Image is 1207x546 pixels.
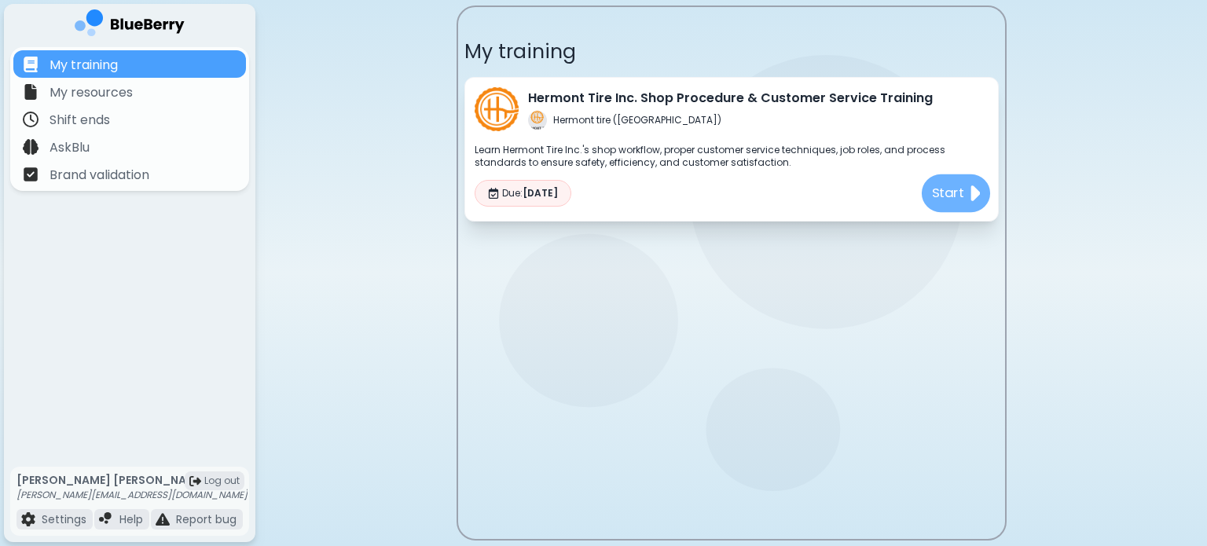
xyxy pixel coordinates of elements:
[917,175,989,211] a: Startfile icon
[50,83,133,102] p: My resources
[528,111,547,130] img: Hermont tire (Port Coquitlam) logo
[23,84,39,100] img: file icon
[119,512,143,526] p: Help
[176,512,237,526] p: Report bug
[23,167,39,182] img: file icon
[204,475,240,487] span: Log out
[23,112,39,127] img: file icon
[475,144,989,169] p: Learn Hermont Tire Inc.'s shop workflow, proper customer service techniques, job roles, and proce...
[50,166,149,185] p: Brand validation
[50,56,118,75] p: My training
[23,57,39,72] img: file icon
[553,114,721,126] p: Hermont tire ([GEOGRAPHIC_DATA])
[99,512,113,526] img: file icon
[50,111,110,130] p: Shift ends
[50,138,90,157] p: AskBlu
[17,489,248,501] p: [PERSON_NAME][EMAIL_ADDRESS][DOMAIN_NAME]
[502,187,558,200] span: Due:
[42,512,86,526] p: Settings
[156,512,170,526] img: file icon
[75,9,185,42] img: company logo
[528,89,933,108] p: Hermont Tire Inc. Shop Procedure & Customer Service Training
[21,512,35,526] img: file icon
[931,183,964,203] p: Start
[475,87,519,131] img: Hermont Tire Inc. Shop Procedure & Customer Service Training
[17,473,248,487] p: [PERSON_NAME] [PERSON_NAME]
[523,186,558,200] span: [DATE]
[967,181,980,206] img: file icon
[23,139,39,155] img: file icon
[464,38,999,64] p: My training
[189,475,201,487] img: logout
